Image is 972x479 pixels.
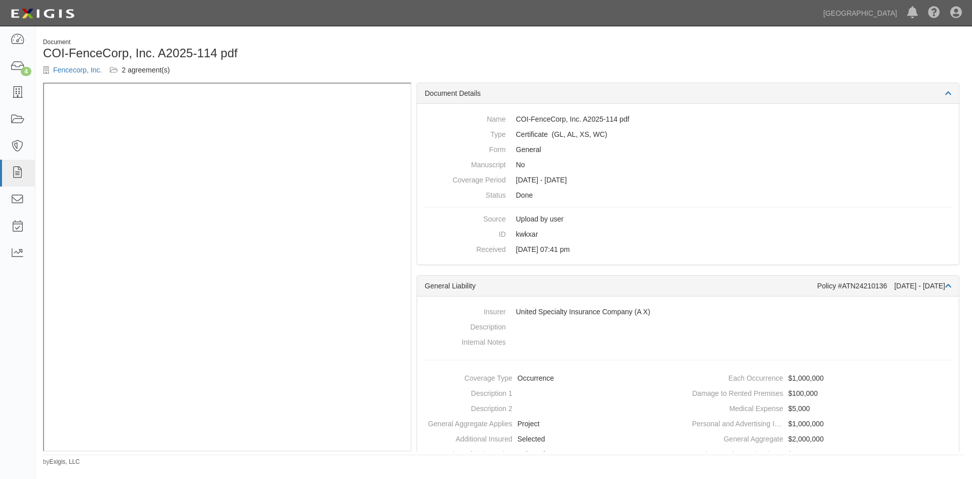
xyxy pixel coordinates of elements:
[425,304,951,319] dd: United Specialty Insurance Company (A X)
[692,386,955,401] dd: $100,000
[425,157,506,170] dt: Manuscript
[692,416,783,429] dt: Personal and Advertising Injury
[425,319,506,332] dt: Description
[43,38,496,47] div: Document
[421,416,684,431] dd: Project
[692,401,783,414] dt: Medical Expense
[692,371,783,383] dt: Each Occurrence
[425,172,506,185] dt: Coverage Period
[692,431,955,447] dd: $2,000,000
[425,227,951,242] dd: kwkxar
[421,386,512,398] dt: Description 1
[425,142,951,157] dd: General
[425,335,506,347] dt: Internal Notes
[692,431,783,444] dt: General Aggregate
[425,188,951,203] dd: Done
[425,227,506,239] dt: ID
[425,172,951,188] dd: [DATE] - [DATE]
[425,112,506,124] dt: Name
[425,242,951,257] dd: [DATE] 07:41 pm
[692,401,955,416] dd: $5,000
[425,127,951,142] dd: General Liability Auto Liability Excess/Umbrella Liability Workers Compensation/Employers Liability
[43,47,496,60] h1: COI-FenceCorp, Inc. A2025-114 pdf
[425,112,951,127] dd: COI-FenceCorp, Inc. A2025-114 pdf
[8,5,77,23] img: logo-5460c22ac91f19d4615b14bd174203de0afe785f0fc80cf4dbbc73dc1793850b.png
[421,447,512,459] dt: Waiver of Subrogation
[421,371,512,383] dt: Coverage Type
[425,281,817,291] div: General Liability
[421,431,684,447] dd: Selected
[421,431,512,444] dt: Additional Insured
[425,211,951,227] dd: Upload by user
[421,401,512,414] dt: Description 2
[425,242,506,254] dt: Received
[928,7,940,19] i: Help Center - Complianz
[425,304,506,317] dt: Insurer
[425,157,951,172] dd: No
[425,142,506,155] dt: Form
[21,67,31,76] div: 4
[421,447,684,462] dd: Selected
[817,281,951,291] div: Policy #ATN24210136 [DATE] - [DATE]
[692,447,783,459] dt: Products and Completed Operations
[102,65,170,75] div: FenceCorp. Inc (A2025-114) Construction (A2025-102)
[417,83,959,104] div: Document Details
[425,211,506,224] dt: Source
[421,371,684,386] dd: Occurrence
[425,127,506,139] dt: Type
[50,458,80,465] a: Exigis, LLC
[53,66,102,74] a: Fencecorp, Inc.
[692,416,955,431] dd: $1,000,000
[692,447,955,462] dd: $2,000,000
[421,416,512,429] dt: General Aggregate Applies
[818,3,902,23] a: [GEOGRAPHIC_DATA]
[692,386,783,398] dt: Damage to Rented Premises
[692,371,955,386] dd: $1,000,000
[43,458,80,466] small: by
[425,188,506,200] dt: Status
